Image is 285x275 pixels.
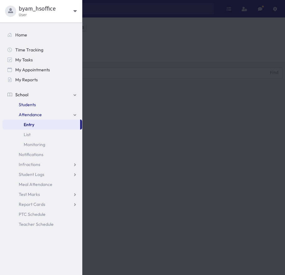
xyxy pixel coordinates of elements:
a: School [2,90,82,100]
span: Monitoring [24,142,45,147]
a: Attendance [2,110,82,120]
span: Time Tracking [15,47,43,53]
a: Notifications [2,149,82,159]
a: Meal Attendance [2,179,82,189]
span: Test Marks [19,192,40,197]
span: Students [19,102,36,107]
span: My Reports [15,77,38,83]
a: My Reports [2,75,82,85]
span: My Appointments [15,67,50,73]
span: byam_hsoffice [19,5,73,12]
a: My Appointments [2,65,82,75]
a: Infractions [2,159,82,169]
span: Home [15,32,27,38]
a: Monitoring [2,140,82,149]
span: PTC Schedule [19,211,46,217]
span: Notifications [19,152,43,157]
a: Entry [2,120,80,130]
a: Student Logs [2,169,82,179]
span: Entry [24,122,34,127]
span: Student Logs [19,172,44,177]
span: Infractions [19,162,40,167]
span: Teacher Schedule [19,221,54,227]
a: Time Tracking [2,45,82,55]
a: Home [2,30,82,40]
span: My Tasks [15,57,33,63]
a: My Tasks [2,55,82,65]
a: Students [2,100,82,110]
span: List [24,132,31,137]
span: Meal Attendance [19,182,52,187]
span: School [15,92,28,97]
a: Test Marks [2,189,82,199]
a: Teacher Schedule [2,219,82,229]
span: Attendance [19,112,42,117]
a: Report Cards [2,199,82,209]
span: User [19,12,73,17]
a: PTC Schedule [2,209,82,219]
a: List [2,130,82,140]
span: Report Cards [19,202,45,207]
